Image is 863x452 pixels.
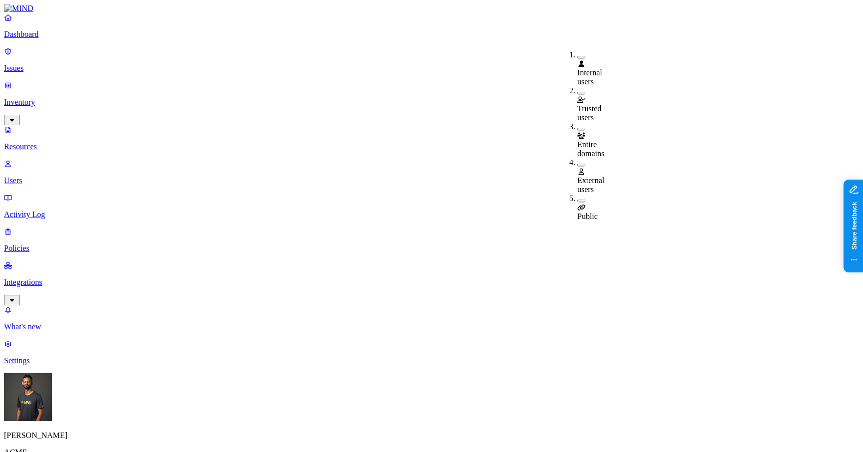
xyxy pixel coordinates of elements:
p: Resources [4,142,859,151]
span: Entire domains [577,140,604,158]
a: What's new [4,305,859,331]
p: Dashboard [4,30,859,39]
p: Integrations [4,278,859,287]
span: Public [577,212,598,221]
span: Trusted users [577,104,601,122]
p: Inventory [4,98,859,107]
p: Issues [4,64,859,73]
a: Policies [4,227,859,253]
a: Inventory [4,81,859,124]
p: Policies [4,244,859,253]
p: Users [4,176,859,185]
a: Dashboard [4,13,859,39]
p: Settings [4,356,859,365]
a: Settings [4,339,859,365]
a: Issues [4,47,859,73]
a: Activity Log [4,193,859,219]
a: MIND [4,4,859,13]
p: [PERSON_NAME] [4,431,859,440]
a: Resources [4,125,859,151]
p: Activity Log [4,210,859,219]
img: MIND [4,4,33,13]
a: Users [4,159,859,185]
a: Integrations [4,261,859,304]
span: Internal users [577,68,602,86]
span: External users [577,176,604,194]
p: What's new [4,322,859,331]
img: Amit Cohen [4,373,52,421]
